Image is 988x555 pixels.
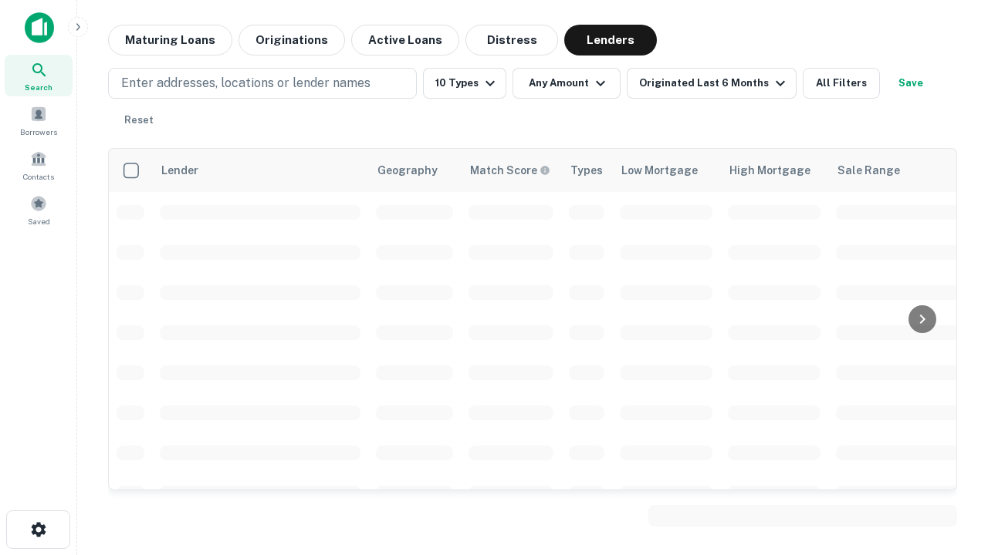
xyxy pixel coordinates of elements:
a: Borrowers [5,99,73,141]
div: Sale Range [837,161,900,180]
button: Reset [114,105,164,136]
div: Originated Last 6 Months [639,74,790,92]
th: High Mortgage [720,149,828,192]
iframe: Chat Widget [911,432,988,506]
button: Distress [465,25,558,55]
button: Maturing Loans [108,25,232,55]
a: Search [5,55,73,96]
th: Lender [152,149,368,192]
th: Sale Range [828,149,967,192]
th: Low Mortgage [612,149,720,192]
span: Contacts [23,170,54,183]
h6: Match Score [470,162,547,179]
button: Originations [239,25,345,55]
th: Capitalize uses an advanced AI algorithm to match your search with the best lender. The match sco... [461,149,561,192]
th: Types [561,149,612,192]
button: Originated Last 6 Months [627,68,797,99]
div: Capitalize uses an advanced AI algorithm to match your search with the best lender. The match sco... [470,162,550,179]
button: 10 Types [423,68,506,99]
button: Save your search to get updates of matches that match your search criteria. [886,68,936,99]
th: Geography [368,149,461,192]
a: Contacts [5,144,73,186]
div: Types [570,161,603,180]
button: All Filters [803,68,880,99]
p: Enter addresses, locations or lender names [121,74,370,92]
button: Lenders [564,25,657,55]
button: Enter addresses, locations or lender names [108,68,417,99]
button: Active Loans [351,25,459,55]
div: High Mortgage [729,161,810,180]
button: Any Amount [513,68,621,99]
img: capitalize-icon.png [25,12,54,43]
span: Search [25,81,52,93]
span: Borrowers [20,126,57,138]
a: Saved [5,189,73,230]
span: Saved [28,215,50,227]
div: Geography [377,161,438,180]
div: Low Mortgage [621,161,698,180]
div: Lender [161,161,198,180]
